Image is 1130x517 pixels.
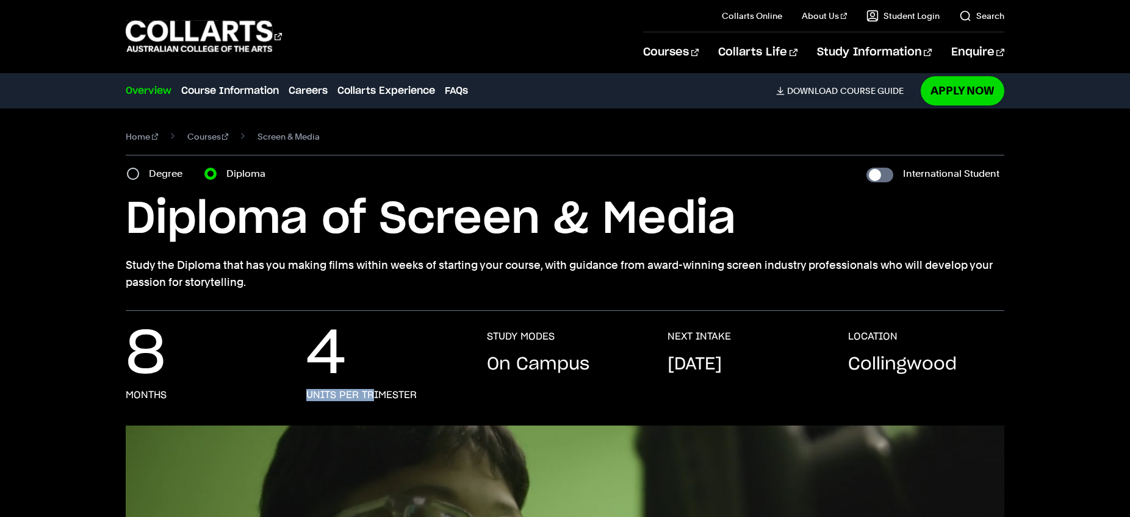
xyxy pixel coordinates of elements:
a: Collarts Experience [337,84,435,98]
a: Course Information [181,84,279,98]
label: Degree [149,165,190,182]
p: 8 [126,330,165,379]
a: Courses [187,128,229,145]
a: Apply Now [921,76,1004,105]
a: Enquire [951,32,1004,73]
a: Careers [289,84,328,98]
a: Student Login [866,10,940,22]
h1: Diploma of Screen & Media [126,192,1004,247]
p: 4 [306,330,346,379]
p: [DATE] [668,352,722,377]
a: Overview [126,84,171,98]
a: About Us [802,10,847,22]
h3: STUDY MODES [487,330,555,343]
span: Download [787,85,838,96]
a: Collarts Life [718,32,797,73]
p: Collingwood [848,352,957,377]
div: Go to homepage [126,19,282,54]
a: Search [959,10,1004,22]
a: Courses [643,32,699,73]
a: Collarts Online [722,10,782,22]
h3: months [126,389,167,401]
span: Screen & Media [257,128,320,145]
h3: units per trimester [306,389,417,401]
label: Diploma [226,165,273,182]
a: Home [126,128,158,145]
a: Study Information [817,32,932,73]
a: FAQs [445,84,468,98]
h3: LOCATION [848,330,898,343]
p: Study the Diploma that has you making films within weeks of starting your course, with guidance f... [126,257,1004,291]
p: On Campus [487,352,589,377]
label: International Student [903,165,999,182]
a: DownloadCourse Guide [776,85,913,96]
h3: NEXT INTAKE [668,330,731,343]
